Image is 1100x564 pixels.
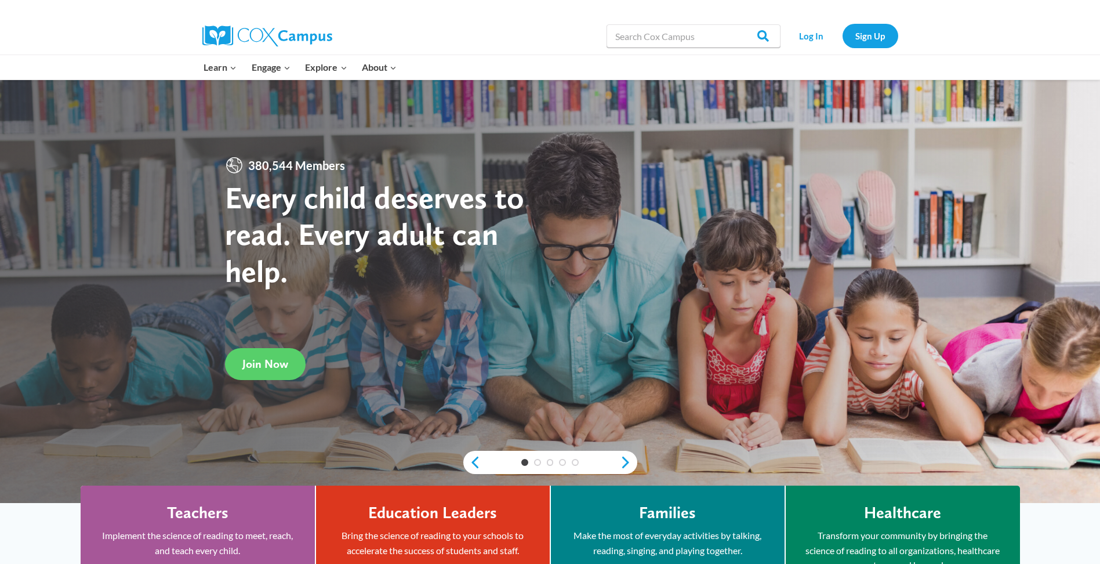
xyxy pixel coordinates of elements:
[244,156,350,175] span: 380,544 Members
[333,528,532,558] p: Bring the science of reading to your schools to accelerate the success of students and staff.
[534,459,541,466] a: 2
[620,455,637,469] a: next
[639,503,696,523] h4: Families
[204,60,237,75] span: Learn
[786,24,898,48] nav: Secondary Navigation
[368,503,497,523] h4: Education Leaders
[521,459,528,466] a: 1
[843,24,898,48] a: Sign Up
[463,451,637,474] div: content slider buttons
[559,459,566,466] a: 4
[607,24,780,48] input: Search Cox Campus
[864,503,941,523] h4: Healthcare
[305,60,347,75] span: Explore
[463,455,481,469] a: previous
[362,60,397,75] span: About
[98,528,297,558] p: Implement the science of reading to meet, reach, and teach every child.
[167,503,228,523] h4: Teachers
[202,26,332,46] img: Cox Campus
[252,60,291,75] span: Engage
[547,459,554,466] a: 3
[197,55,404,79] nav: Primary Navigation
[572,459,579,466] a: 5
[225,179,524,290] strong: Every child deserves to read. Every adult can help.
[568,528,767,558] p: Make the most of everyday activities by talking, reading, singing, and playing together.
[786,24,837,48] a: Log In
[225,348,306,380] a: Join Now
[242,357,288,371] span: Join Now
